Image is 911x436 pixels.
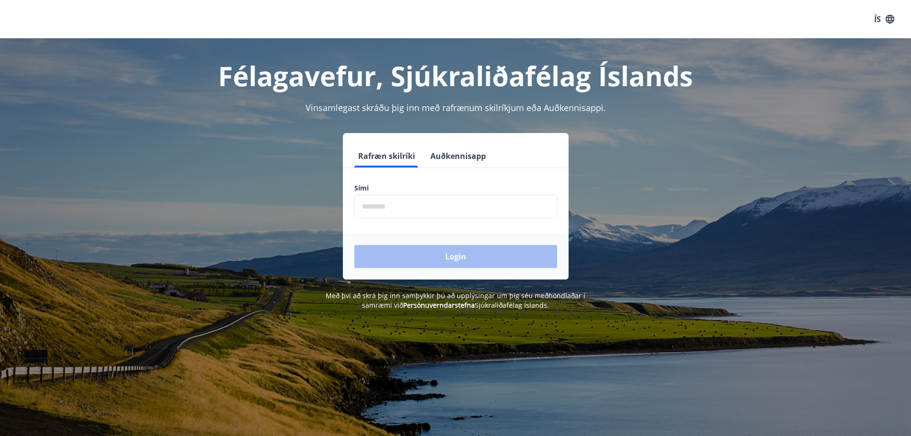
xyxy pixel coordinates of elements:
[306,102,606,113] span: Vinsamlegast skráðu þig inn með rafrænum skilríkjum eða Auðkennisappi.
[354,145,419,168] button: Rafræn skilríki
[403,301,475,310] a: Persónuverndarstefna
[326,291,585,310] span: Með því að skrá þig inn samþykkir þú að upplýsingar um þig séu meðhöndlaðar í samræmi við Sjúkral...
[869,11,900,28] button: ÍS
[123,57,789,94] h1: Félagavefur, Sjúkraliðafélag Íslands
[427,145,490,168] button: Auðkennisapp
[354,183,557,193] label: Sími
